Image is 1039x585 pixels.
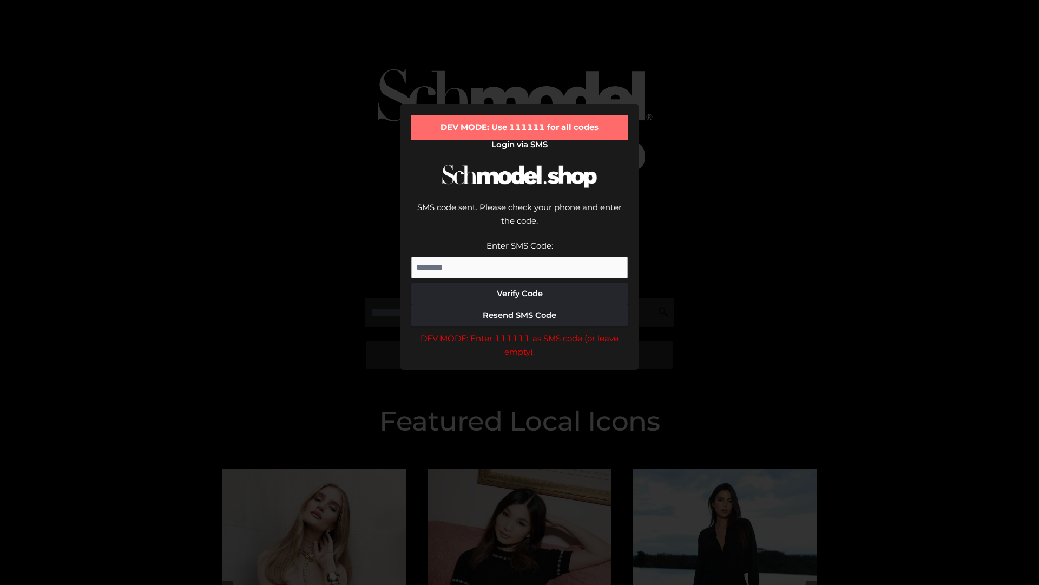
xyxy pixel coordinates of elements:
[411,283,628,304] button: Verify Code
[411,331,628,359] div: DEV MODE: Enter 111111 as SMS code (or leave empty).
[411,200,628,239] div: SMS code sent. Please check your phone and enter the code.
[411,115,628,140] div: DEV MODE: Use 111111 for all codes
[411,304,628,326] button: Resend SMS Code
[411,140,628,149] h2: Login via SMS
[438,155,601,198] img: Schmodel Logo
[486,240,553,251] label: Enter SMS Code:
